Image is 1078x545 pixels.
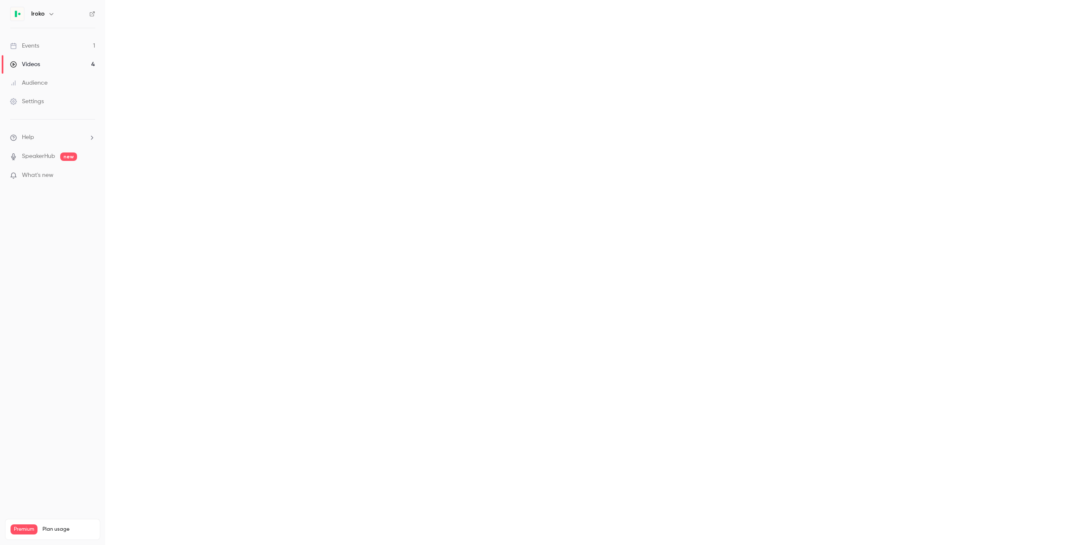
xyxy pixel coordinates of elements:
[22,133,34,142] span: Help
[31,10,45,18] h6: Iroko
[60,152,77,161] span: new
[10,42,39,50] div: Events
[10,79,48,87] div: Audience
[22,152,55,161] a: SpeakerHub
[11,524,37,534] span: Premium
[80,536,83,541] span: 4
[43,526,95,533] span: Plan usage
[11,7,24,21] img: Iroko
[22,171,53,180] span: What's new
[10,133,95,142] li: help-dropdown-opener
[85,172,95,179] iframe: Noticeable Trigger
[11,534,27,542] p: Videos
[80,534,95,542] p: / 150
[10,60,40,69] div: Videos
[10,97,44,106] div: Settings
